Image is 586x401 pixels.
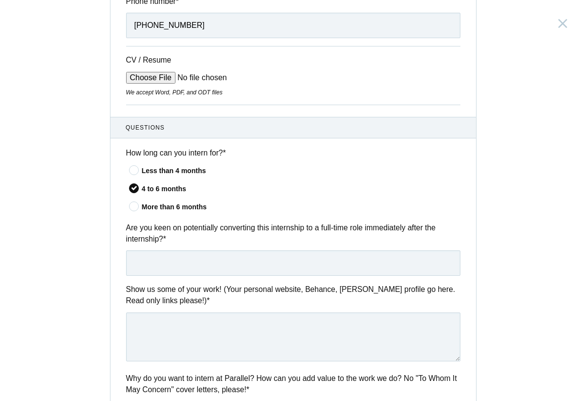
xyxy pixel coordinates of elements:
[126,123,460,132] span: Questions
[126,147,460,158] label: How long can you intern for?
[126,373,460,396] label: Why do you want to intern at Parallel? How can you add value to the work we do? No "To Whom It Ma...
[142,202,460,212] div: More than 6 months
[126,284,460,307] label: Show us some of your work! (Your personal website, Behance, [PERSON_NAME] profile go here. Read o...
[142,166,460,176] div: Less than 4 months
[126,88,460,97] div: We accept Word, PDF, and ODT files
[142,184,460,194] div: 4 to 6 months
[126,222,460,245] label: Are you keen on potentially converting this internship to a full-time role immediately after the ...
[126,54,199,66] label: CV / Resume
